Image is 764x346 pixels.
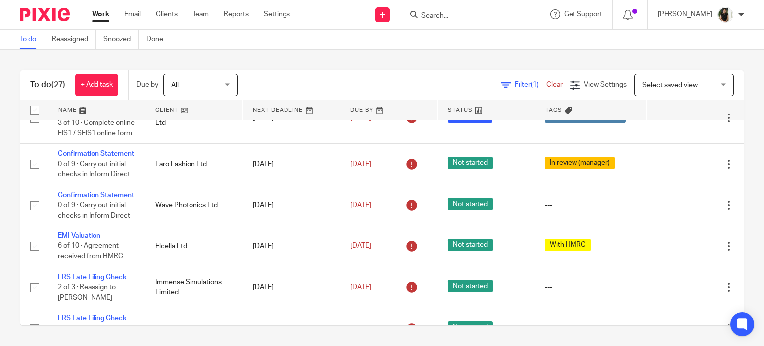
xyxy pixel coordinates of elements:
[350,284,371,291] span: [DATE]
[545,107,562,113] span: Tags
[642,82,698,89] span: Select saved view
[20,8,70,21] img: Pixie
[58,192,134,199] a: Confirmation Statement
[92,9,109,19] a: Work
[58,150,134,157] a: Confirmation Statement
[448,198,493,210] span: Not started
[545,200,636,210] div: ---
[145,226,243,267] td: Elcella Ltd
[58,202,130,219] span: 0 of 9 · Carry out initial checks in Inform Direct
[103,30,139,49] a: Snoozed
[124,9,141,19] a: Email
[545,282,636,292] div: ---
[564,11,602,18] span: Get Support
[350,202,371,209] span: [DATE]
[545,157,615,169] span: In review (manager)
[58,325,116,343] span: 2 of 3 · Reassign to [PERSON_NAME]
[136,80,158,90] p: Due by
[145,144,243,185] td: Faro Fashion Ltd
[350,325,371,332] span: [DATE]
[546,81,563,88] a: Clear
[75,74,118,96] a: + Add task
[350,161,371,168] span: [DATE]
[20,30,44,49] a: To do
[545,239,591,251] span: With HMRC
[545,324,636,334] div: ---
[658,9,712,19] p: [PERSON_NAME]
[448,157,493,169] span: Not started
[58,284,116,301] span: 2 of 3 · Reassign to [PERSON_NAME]
[58,232,100,239] a: EMI Valuation
[448,321,493,334] span: Not started
[58,315,127,322] a: ERS Late Filing Check
[584,81,627,88] span: View Settings
[350,243,371,250] span: [DATE]
[717,7,733,23] img: Janice%20Tang.jpeg
[58,119,135,137] span: 3 of 10 · Complete online EIS1 / SEIS1 online form
[264,9,290,19] a: Settings
[30,80,65,90] h1: To do
[146,30,171,49] a: Done
[243,267,340,308] td: [DATE]
[243,144,340,185] td: [DATE]
[171,82,179,89] span: All
[515,81,546,88] span: Filter
[448,239,493,251] span: Not started
[420,12,510,21] input: Search
[448,280,493,292] span: Not started
[243,185,340,226] td: [DATE]
[531,81,539,88] span: (1)
[58,161,130,178] span: 0 of 9 · Carry out initial checks in Inform Direct
[145,185,243,226] td: Wave Photonics Ltd
[145,267,243,308] td: Immense Simulations Limited
[192,9,209,19] a: Team
[52,30,96,49] a: Reassigned
[243,226,340,267] td: [DATE]
[156,9,178,19] a: Clients
[224,9,249,19] a: Reports
[58,274,127,281] a: ERS Late Filing Check
[51,81,65,89] span: (27)
[58,243,123,260] span: 6 of 10 · Agreement received from HMRC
